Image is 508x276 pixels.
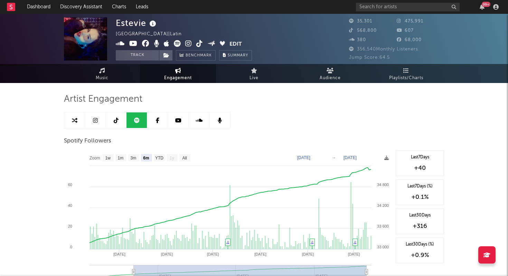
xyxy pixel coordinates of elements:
span: 380 [349,38,366,42]
span: Engagement [164,74,192,82]
div: [GEOGRAPHIC_DATA] | Latin [116,30,190,38]
text: [DATE] [113,252,125,256]
text: [DATE] [254,252,266,256]
span: 68,000 [397,38,422,42]
div: Last 7 Days (%) [399,183,440,190]
text: 6m [143,156,149,160]
text: [DATE] [348,252,360,256]
text: 34 200 [377,203,389,208]
span: Music [96,74,109,82]
a: ♫ [354,240,356,244]
text: 0 [70,245,72,249]
div: Estevie [116,17,158,29]
text: 1w [105,156,111,160]
button: 99+ [480,4,485,10]
text: → [332,155,336,160]
span: 356,540 Monthly Listeners [349,47,418,52]
text: 40 [68,203,72,208]
div: +0.1 % [399,193,440,201]
a: Music [64,64,140,83]
span: Artist Engagement [64,95,142,103]
text: All [182,156,187,160]
text: [DATE] [207,252,219,256]
span: 35,301 [349,19,372,24]
div: Last 30 Days (%) [399,241,440,248]
a: Benchmark [176,50,216,61]
text: YTD [155,156,163,160]
text: Zoom [90,156,100,160]
a: Engagement [140,64,216,83]
span: Live [250,74,258,82]
a: Live [216,64,292,83]
text: [DATE] [297,155,310,160]
div: +0.9 % [399,251,440,259]
text: 3m [131,156,137,160]
text: 33 000 [377,245,389,249]
button: Edit [229,40,242,49]
span: 607 [397,28,414,33]
div: +40 [399,164,440,172]
text: 60 [68,183,72,187]
span: Jump Score: 64.5 [349,55,390,60]
span: Benchmark [186,52,212,60]
div: Last 30 Days [399,212,440,219]
text: [DATE] [344,155,357,160]
text: 20 [68,224,72,228]
text: [DATE] [302,252,314,256]
a: ♫ [226,240,229,244]
text: 33 600 [377,224,389,228]
div: Last 7 Days [399,154,440,160]
input: Search for artists [356,3,460,11]
span: Spotify Followers [64,137,111,145]
text: 1m [118,156,124,160]
div: +316 [399,222,440,230]
span: 568,800 [349,28,377,33]
span: 475,991 [397,19,423,24]
span: Summary [228,54,248,57]
a: ♫ [311,240,313,244]
a: Playlists/Charts [368,64,444,83]
button: Track [116,50,159,61]
text: 34 800 [377,183,389,187]
text: 1y [170,156,174,160]
span: Playlists/Charts [389,74,423,82]
text: [DATE] [161,252,173,256]
span: Audience [320,74,341,82]
div: 99 + [482,2,490,7]
a: Audience [292,64,368,83]
button: Summary [219,50,252,61]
